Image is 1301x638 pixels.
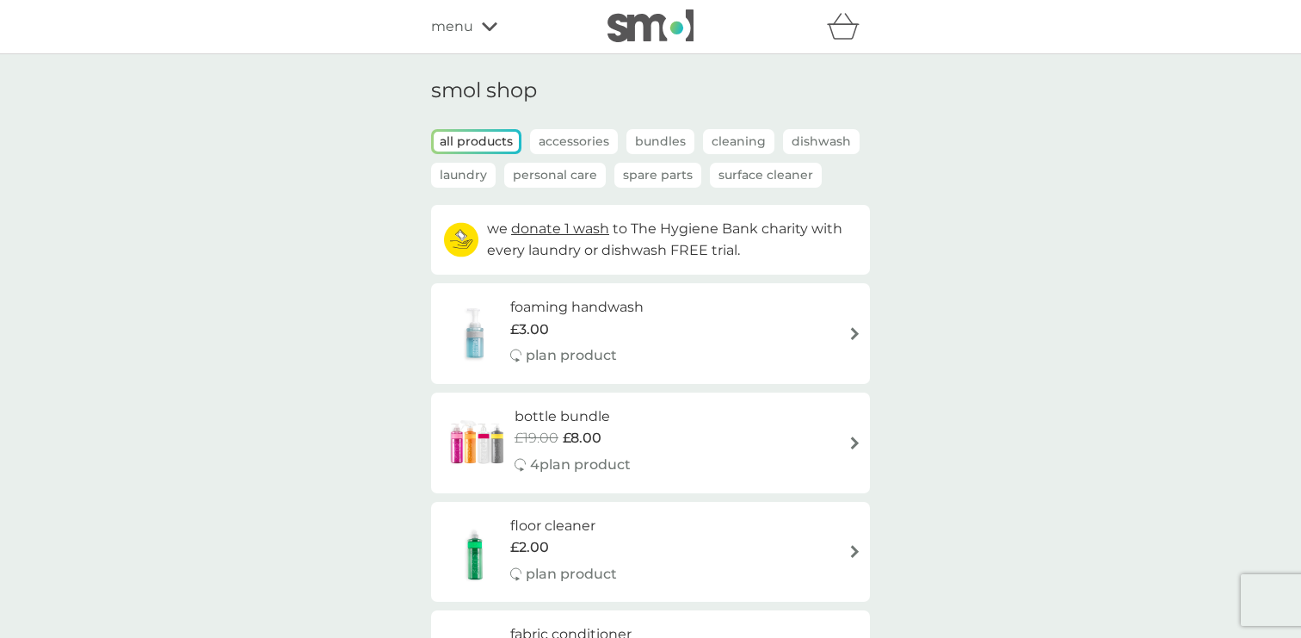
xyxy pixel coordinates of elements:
button: Cleaning [703,129,774,154]
img: smol [607,9,694,42]
img: bottle bundle [440,412,515,473]
span: donate 1 wash [511,220,609,237]
h1: smol shop [431,78,870,103]
img: arrow right [848,437,861,449]
span: £19.00 [515,427,558,449]
p: we to The Hygiene Bank charity with every laundry or dishwash FREE trial. [487,218,857,262]
span: £8.00 [563,427,601,449]
p: plan product [526,563,617,585]
button: Bundles [626,129,694,154]
h6: foaming handwash [510,296,644,319]
img: arrow right [848,545,861,558]
img: floor cleaner [440,522,510,582]
button: Personal Care [504,163,606,188]
button: Laundry [431,163,496,188]
button: Surface Cleaner [710,163,822,188]
button: Accessories [530,129,618,154]
button: all products [434,132,519,152]
div: basket [827,9,870,44]
button: Dishwash [783,129,860,154]
p: plan product [526,344,617,367]
button: Spare Parts [614,163,701,188]
span: £3.00 [510,319,549,341]
h6: floor cleaner [510,515,617,537]
p: 4 plan product [530,454,631,476]
span: £2.00 [510,536,549,559]
h6: bottle bundle [515,406,631,428]
img: foaming handwash [440,303,510,363]
img: arrow right [848,327,861,340]
span: menu [431,15,473,38]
